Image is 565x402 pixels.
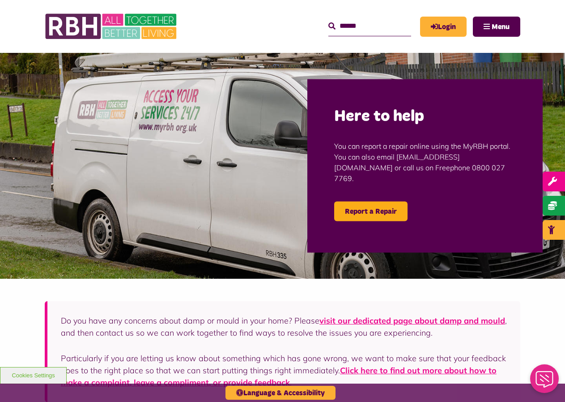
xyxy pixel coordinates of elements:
[473,17,520,37] button: Navigation
[492,23,510,30] span: Menu
[319,316,505,326] a: visit our dedicated page about damp and mould
[61,315,507,339] p: Do you have any concerns about damp or mould in your home? Please , and then contact us so we can...
[334,127,516,197] p: You can report a repair online using the MyRBH portal. You can also email [EMAIL_ADDRESS][DOMAIN_...
[225,386,336,400] button: Language & Accessibility
[334,106,516,127] h2: Here to help
[334,202,408,221] a: Report a Repair
[45,9,179,44] img: RBH
[61,352,507,389] p: Particularly if you are letting us know about something which has gone wrong, we want to make sur...
[420,17,467,37] a: MyRBH
[525,362,565,402] iframe: Netcall Web Assistant for live chat
[328,17,411,36] input: Search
